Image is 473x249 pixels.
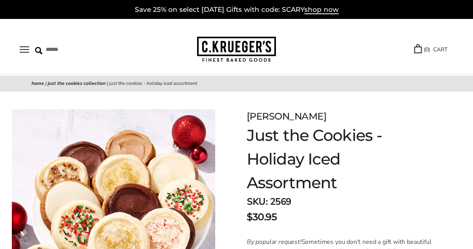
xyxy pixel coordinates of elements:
[32,80,441,88] nav: breadcrumbs
[247,238,302,246] em: By popular request!
[247,109,434,124] div: [PERSON_NAME]
[247,124,434,195] h1: Just the Cookies - Holiday Iced Assortment
[32,80,44,86] a: Home
[135,6,339,14] a: Save 25% on select [DATE] Gifts with code: SCARYshop now
[247,210,277,224] span: $30.95
[197,37,276,62] img: C.KRUEGER'S
[270,195,291,208] span: 2569
[20,46,29,53] button: Open navigation
[48,80,106,86] a: Just the Cookies Collection
[304,6,339,14] span: shop now
[414,45,447,54] a: (0) CART
[107,80,108,86] span: |
[35,47,43,54] img: Search
[35,43,125,56] input: Search
[247,195,268,208] strong: SKU:
[109,80,197,86] span: Just the Cookies - Holiday Iced Assortment
[45,80,47,86] span: |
